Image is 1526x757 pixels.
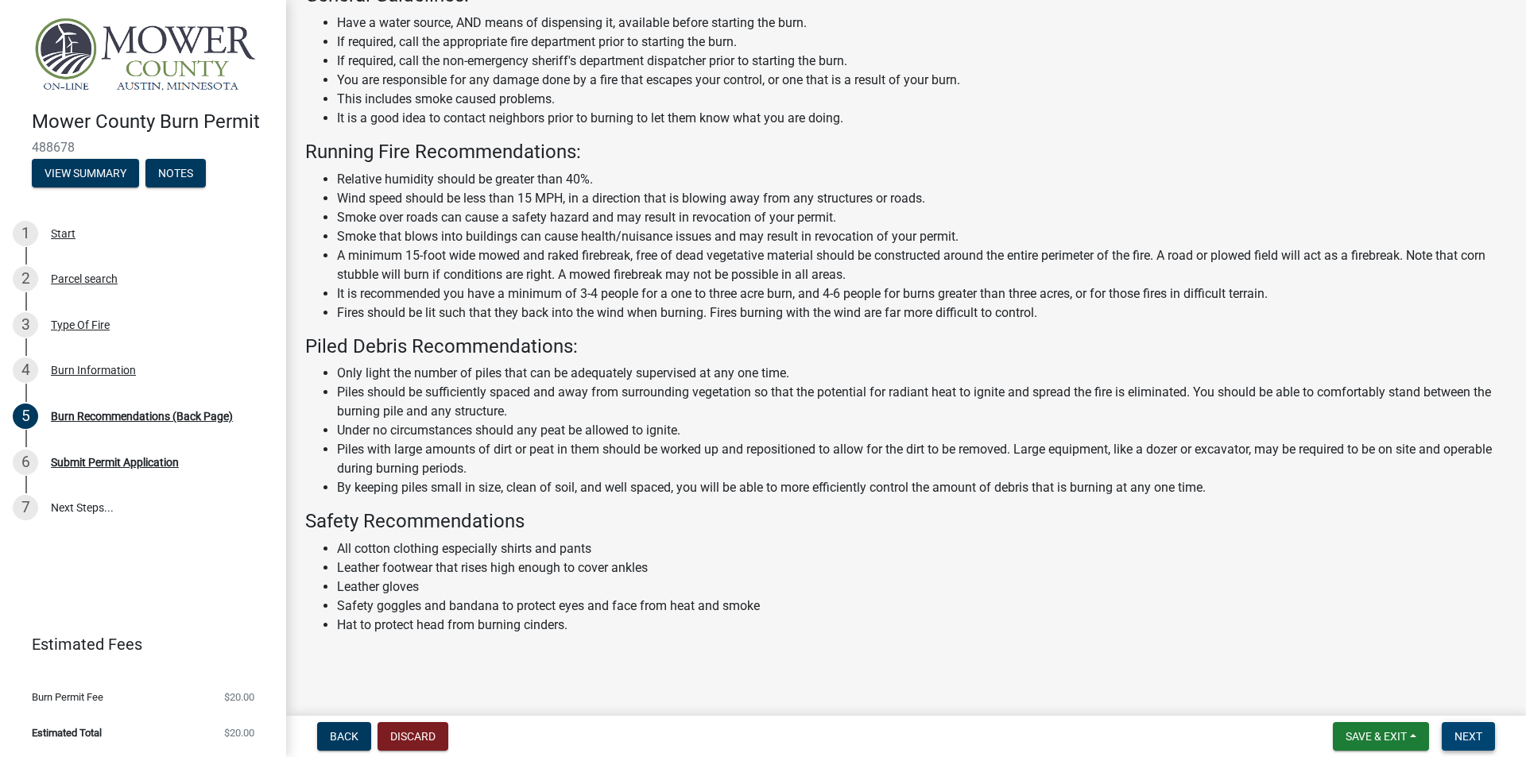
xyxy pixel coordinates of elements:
[13,495,38,520] div: 7
[317,722,371,751] button: Back
[32,159,139,187] button: View Summary
[13,450,38,475] div: 6
[32,168,139,180] wm-modal-confirm: Summary
[51,457,179,468] div: Submit Permit Application
[13,404,38,429] div: 5
[337,421,1507,440] li: Under no circumstances should any peat be allowed to ignite.
[145,159,206,187] button: Notes
[1333,722,1429,751] button: Save & Exit
[337,71,1507,90] li: You are responsible for any damage done by a fire that escapes your control, or one that is a res...
[32,728,102,738] span: Estimated Total
[13,628,261,660] a: Estimated Fees
[305,335,1507,358] h4: Piled Debris Recommendations:
[337,170,1507,189] li: Relative humidity should be greater than 40%.
[337,616,1507,635] li: Hat to protect head from burning cinders.
[224,692,254,702] span: $20.00
[13,357,38,383] div: 4
[1454,730,1482,743] span: Next
[337,383,1507,421] li: Piles should be sufficiently spaced and away from surrounding vegetation so that the potential fo...
[51,228,76,239] div: Start
[378,722,448,751] button: Discard
[1442,722,1495,751] button: Next
[51,411,233,422] div: Burn Recommendations (Back Page)
[337,52,1507,71] li: If required, call the non-emergency sheriff's department dispatcher prior to starting the burn.
[13,221,38,246] div: 1
[337,284,1507,303] li: It is recommended you have a minimum of 3-4 people for a one to three acre burn, and 4-6 people f...
[337,227,1507,246] li: Smoke that blows into buildings can cause health/nuisance issues and may result in revocation of ...
[51,273,118,284] div: Parcel search
[337,364,1507,383] li: Only light the number of piles that can be adequately supervised at any one time.
[1346,730,1407,743] span: Save & Exit
[337,478,1507,497] li: By keeping piles small in size, clean of soil, and well spaced, you will be able to more efficien...
[337,246,1507,284] li: A minimum 15-foot wide mowed and raked firebreak, free of dead vegetative material should be cons...
[13,312,38,338] div: 3
[337,558,1507,577] li: Leather footwear that rises high enough to cover ankles
[337,577,1507,597] li: Leather gloves
[337,189,1507,208] li: Wind speed should be less than 15 MPH, in a direction that is blowing away from any structures or...
[337,440,1507,478] li: Piles with large amounts of dirt or peat in them should be worked up and repositioned to allow fo...
[337,539,1507,558] li: All cotton clothing especially shirts and pants
[337,90,1507,109] li: This includes smoke caused problems.
[224,728,254,738] span: $20.00
[337,208,1507,227] li: Smoke over roads can cause a safety hazard and may result in revocation of your permit.
[51,365,136,376] div: Burn Information
[32,140,254,155] span: 488678
[337,303,1507,322] li: Fires should be lit such that they back into the wind when burning. Fires burning with the wind a...
[305,141,1507,164] h4: Running Fire Recommendations:
[32,692,103,702] span: Burn Permit Fee
[337,597,1507,616] li: Safety goggles and bandana to protect eyes and face from heat and smoke
[13,266,38,292] div: 2
[32,17,261,94] img: Mower County, Minnesota
[305,510,1507,533] h4: Safety Recommendations
[32,110,273,133] h4: Mower County Burn Permit
[330,730,358,743] span: Back
[337,109,1507,128] li: It is a good idea to contact neighbors prior to burning to let them know what you are doing.
[51,319,110,330] div: Type Of Fire
[337,14,1507,33] li: Have a water source, AND means of dispensing it, available before starting the burn.
[337,33,1507,52] li: If required, call the appropriate fire department prior to starting the burn.
[145,168,206,180] wm-modal-confirm: Notes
